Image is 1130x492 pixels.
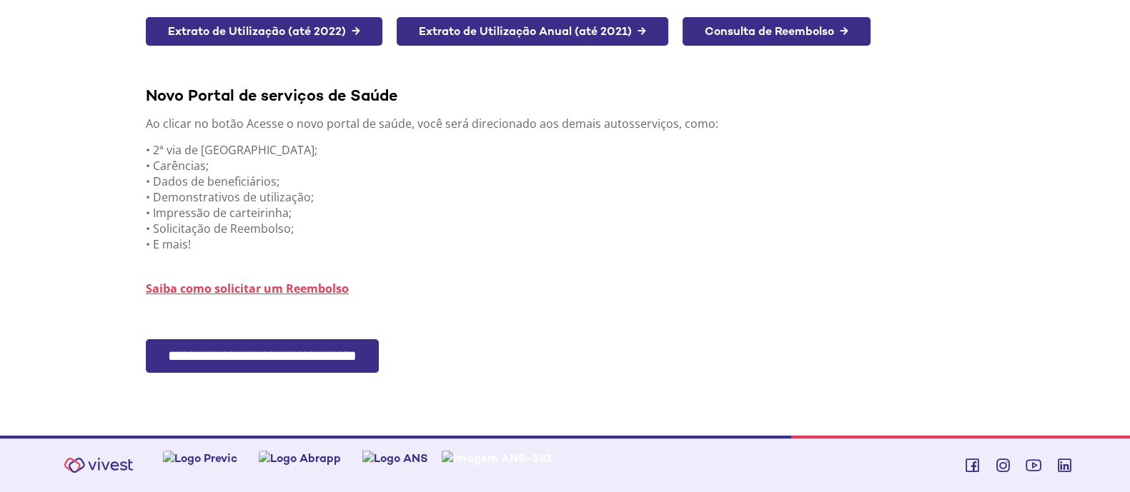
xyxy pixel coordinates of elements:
a: Extrato de Utilização (até 2022) → [146,17,382,46]
img: Logo Previc [163,451,237,466]
img: Imagem ANS-SIG [442,451,552,466]
img: Logo ANS [362,451,428,466]
img: Vivest [56,449,142,481]
section: <span lang="pt-BR" dir="ltr">FacPlanPortlet - SSO Fácil</span> [146,339,995,408]
p: • 2ª via de [GEOGRAPHIC_DATA]; • Carências; • Dados de beneficiários; • Demonstrativos de utiliza... [146,142,995,252]
a: Consulta de Reembolso → [683,17,871,46]
a: Saiba como solicitar um Reembolso [146,281,349,296]
img: Logo Abrapp [259,451,341,466]
a: Extrato de Utilização Anual (até 2021) → [397,17,668,46]
div: Novo Portal de serviços de Saúde [146,85,995,105]
p: Ao clicar no botão Acesse o novo portal de saúde, você será direcionado aos demais autosserviços,... [146,116,995,131]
